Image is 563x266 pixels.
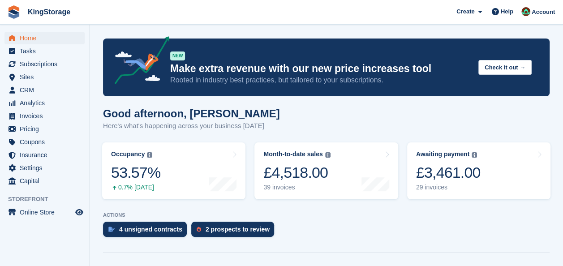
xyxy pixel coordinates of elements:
[478,60,532,75] button: Check it out →
[20,206,73,219] span: Online Store
[263,150,322,158] div: Month-to-date sales
[20,162,73,174] span: Settings
[4,162,85,174] a: menu
[103,107,280,120] h1: Good afternoon, [PERSON_NAME]
[20,32,73,44] span: Home
[170,51,185,60] div: NEW
[416,184,481,191] div: 29 invoices
[74,207,85,218] a: Preview store
[108,227,115,232] img: contract_signature_icon-13c848040528278c33f63329250d36e43548de30e8caae1d1a13099fd9432cc5.svg
[325,152,331,158] img: icon-info-grey-7440780725fd019a000dd9b08b2336e03edf1995a4989e88bcd33f0948082b44.svg
[472,152,477,158] img: icon-info-grey-7440780725fd019a000dd9b08b2336e03edf1995a4989e88bcd33f0948082b44.svg
[416,163,481,182] div: £3,461.00
[501,7,513,16] span: Help
[532,8,555,17] span: Account
[407,142,550,199] a: Awaiting payment £3,461.00 29 invoices
[263,163,330,182] div: £4,518.00
[103,222,191,241] a: 4 unsigned contracts
[4,175,85,187] a: menu
[107,36,170,87] img: price-adjustments-announcement-icon-8257ccfd72463d97f412b2fc003d46551f7dbcb40ab6d574587a9cd5c0d94...
[20,71,73,83] span: Sites
[20,136,73,148] span: Coupons
[4,123,85,135] a: menu
[20,175,73,187] span: Capital
[24,4,74,19] a: KingStorage
[4,32,85,44] a: menu
[206,226,270,233] div: 2 prospects to review
[20,58,73,70] span: Subscriptions
[20,123,73,135] span: Pricing
[103,121,280,131] p: Here's what's happening across your business [DATE]
[170,62,471,75] p: Make extra revenue with our new price increases tool
[456,7,474,16] span: Create
[416,150,470,158] div: Awaiting payment
[4,149,85,161] a: menu
[20,97,73,109] span: Analytics
[4,136,85,148] a: menu
[111,184,160,191] div: 0.7% [DATE]
[4,45,85,57] a: menu
[4,84,85,96] a: menu
[103,212,550,218] p: ACTIONS
[4,58,85,70] a: menu
[263,184,330,191] div: 39 invoices
[147,152,152,158] img: icon-info-grey-7440780725fd019a000dd9b08b2336e03edf1995a4989e88bcd33f0948082b44.svg
[4,206,85,219] a: menu
[521,7,530,16] img: John King
[4,110,85,122] a: menu
[102,142,245,199] a: Occupancy 53.57% 0.7% [DATE]
[8,195,89,204] span: Storefront
[4,71,85,83] a: menu
[191,222,279,241] a: 2 prospects to review
[170,75,471,85] p: Rooted in industry best practices, but tailored to your subscriptions.
[111,163,160,182] div: 53.57%
[111,150,145,158] div: Occupancy
[20,84,73,96] span: CRM
[20,45,73,57] span: Tasks
[20,110,73,122] span: Invoices
[119,226,182,233] div: 4 unsigned contracts
[4,97,85,109] a: menu
[197,227,201,232] img: prospect-51fa495bee0391a8d652442698ab0144808aea92771e9ea1ae160a38d050c398.svg
[254,142,398,199] a: Month-to-date sales £4,518.00 39 invoices
[20,149,73,161] span: Insurance
[7,5,21,19] img: stora-icon-8386f47178a22dfd0bd8f6a31ec36ba5ce8667c1dd55bd0f319d3a0aa187defe.svg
